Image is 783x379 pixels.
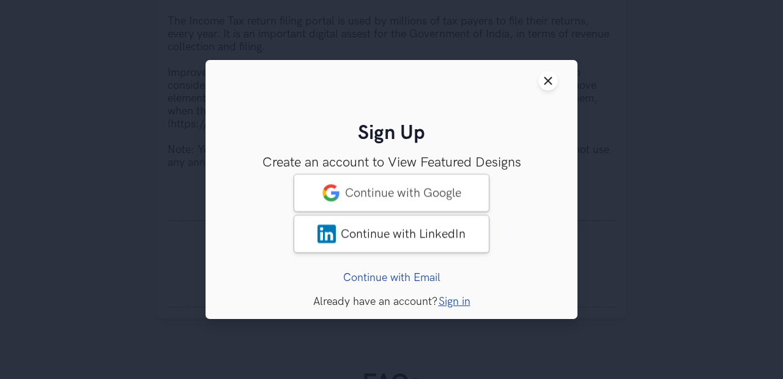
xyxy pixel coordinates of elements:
[294,215,489,253] a: LinkedInContinue with LinkedIn
[439,295,470,308] a: Sign in
[345,186,461,200] span: Continue with Google
[225,155,558,171] h3: Create an account to View Featured Designs
[341,227,466,241] span: Continue with LinkedIn
[317,225,336,243] img: LinkedIn
[343,271,440,284] a: Continue with Email
[313,295,437,308] span: Already have an account?
[294,174,489,212] a: googleContinue with Google
[225,122,558,146] h2: Sign Up
[322,184,340,202] img: google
